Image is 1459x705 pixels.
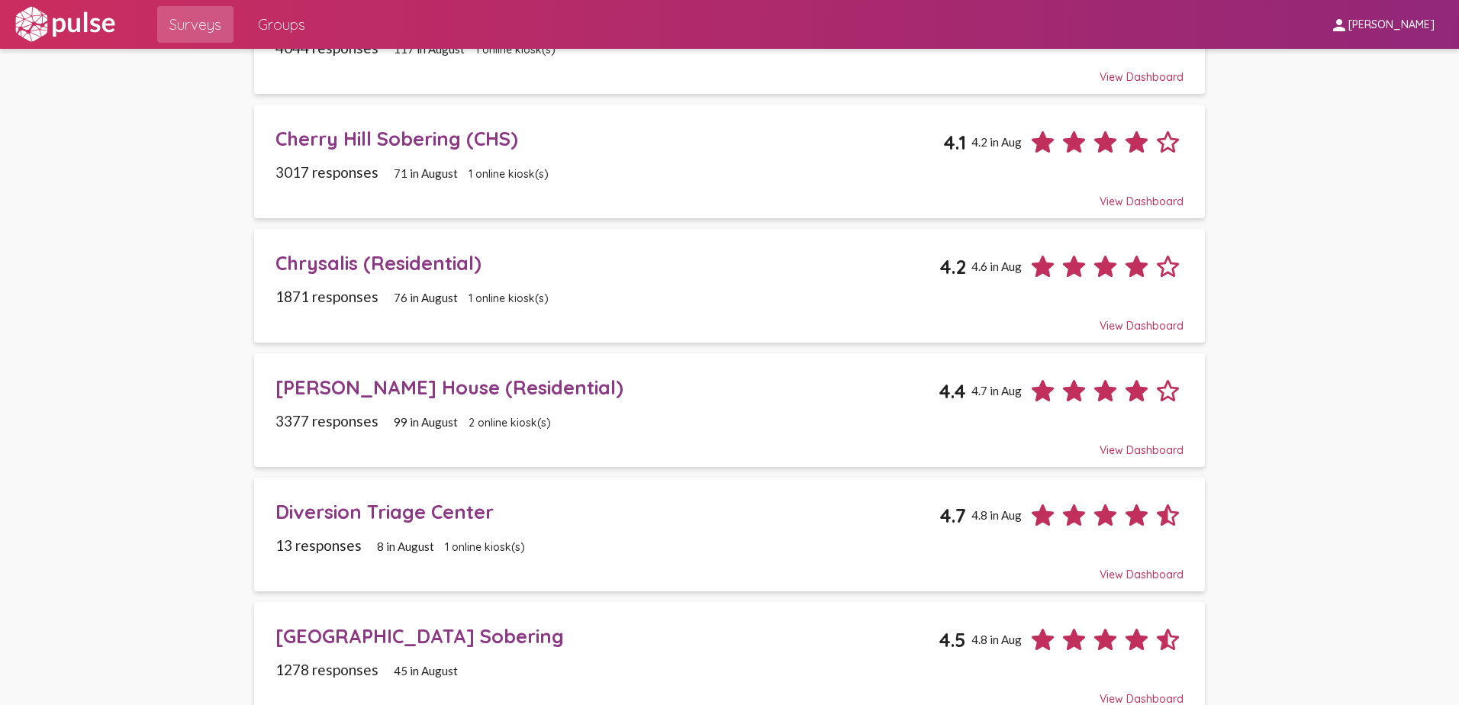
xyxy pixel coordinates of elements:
[939,628,966,652] span: 4.5
[275,536,362,554] span: 13 responses
[1318,10,1447,38] button: [PERSON_NAME]
[445,540,525,554] span: 1 online kiosk(s)
[1348,18,1435,32] span: [PERSON_NAME]
[939,504,966,527] span: 4.7
[475,43,556,56] span: 1 online kiosk(s)
[275,430,1184,457] div: View Dashboard
[377,539,434,553] span: 8 in August
[394,415,458,429] span: 99 in August
[246,6,317,43] a: Groups
[971,135,1022,149] span: 4.2 in Aug
[971,384,1022,398] span: 4.7 in Aug
[275,56,1184,84] div: View Dashboard
[394,291,458,304] span: 76 in August
[275,412,378,430] span: 3377 responses
[939,255,966,278] span: 4.2
[275,554,1184,581] div: View Dashboard
[258,11,305,38] span: Groups
[275,288,378,305] span: 1871 responses
[275,500,940,523] div: Diversion Triage Center
[275,305,1184,333] div: View Dashboard
[275,251,940,275] div: Chrysalis (Residential)
[1330,16,1348,34] mat-icon: person
[469,416,551,430] span: 2 online kiosk(s)
[275,127,944,150] div: Cherry Hill Sobering (CHS)
[254,229,1204,343] a: Chrysalis (Residential)4.24.6 in Aug1871 responses76 in August1 online kiosk(s)View Dashboard
[469,291,549,305] span: 1 online kiosk(s)
[394,664,458,678] span: 45 in August
[157,6,234,43] a: Surveys
[169,11,221,38] span: Surveys
[943,130,966,154] span: 4.1
[254,353,1204,467] a: [PERSON_NAME] House (Residential)4.44.7 in Aug3377 responses99 in August2 online kiosk(s)View Das...
[971,508,1022,522] span: 4.8 in Aug
[275,624,939,648] div: [GEOGRAPHIC_DATA] Sobering
[12,5,118,43] img: white-logo.svg
[275,661,378,678] span: 1278 responses
[939,379,966,403] span: 4.4
[394,166,458,180] span: 71 in August
[275,181,1184,208] div: View Dashboard
[254,105,1204,218] a: Cherry Hill Sobering (CHS)4.14.2 in Aug3017 responses71 in August1 online kiosk(s)View Dashboard
[275,375,939,399] div: [PERSON_NAME] House (Residential)
[254,478,1204,591] a: Diversion Triage Center4.74.8 in Aug13 responses8 in August1 online kiosk(s)View Dashboard
[469,167,549,181] span: 1 online kiosk(s)
[275,163,378,181] span: 3017 responses
[971,259,1022,273] span: 4.6 in Aug
[971,633,1022,646] span: 4.8 in Aug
